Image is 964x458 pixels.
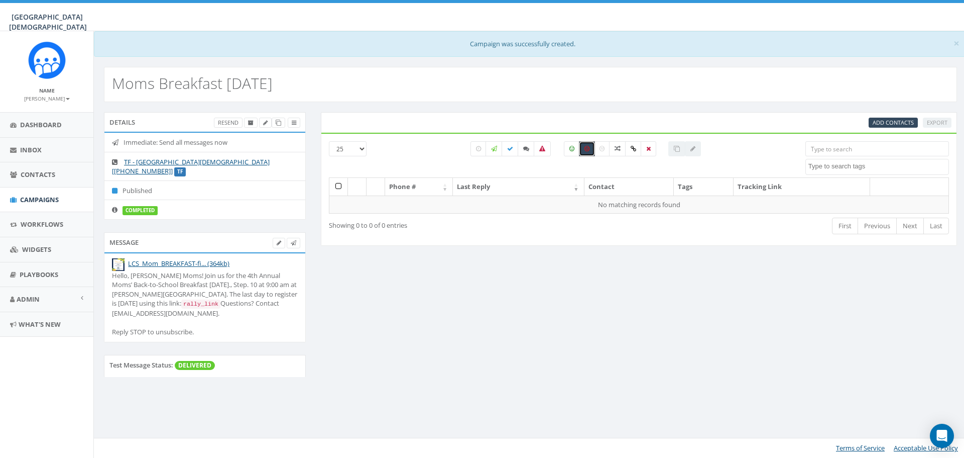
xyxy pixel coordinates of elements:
[39,87,55,94] small: Name
[277,239,281,246] span: Edit Campaign Body
[17,295,40,304] span: Admin
[292,119,296,126] span: View Campaign Delivery Statistics
[579,141,595,156] label: Negative
[453,178,584,196] th: Last Reply: activate to sort column ascending
[832,218,858,234] a: First
[734,178,870,196] th: Tracking Link
[808,162,948,171] textarea: Search
[873,119,914,126] span: Add Contacts
[858,218,897,234] a: Previous
[21,220,63,229] span: Workflows
[112,157,270,176] a: TF - [GEOGRAPHIC_DATA][DEMOGRAPHIC_DATA] [[PHONE_NUMBER]]
[953,38,959,49] button: Close
[805,141,949,156] input: Type to search
[214,118,243,128] a: Resend
[104,112,306,132] div: Details
[104,232,306,252] div: Message
[385,178,453,196] th: Phone #: activate to sort column ascending
[953,36,959,50] span: ×
[112,188,123,194] i: Published
[123,206,158,215] label: completed
[584,178,674,196] th: Contact
[28,41,66,79] img: Rally_Corp_Icon_1.png
[20,195,59,204] span: Campaigns
[20,270,58,279] span: Playbooks
[930,424,954,448] div: Open Intercom Messenger
[175,361,215,370] span: DELIVERED
[923,218,949,234] a: Last
[276,119,281,126] span: Clone Campaign
[609,141,626,156] label: Mixed
[502,141,519,156] label: Delivered
[896,218,924,234] a: Next
[181,300,220,309] code: rally_link
[174,167,186,176] label: TF
[128,259,229,268] a: LCS_Mom_BREAKFAST-fi... (364kb)
[625,141,642,156] label: Link Clicked
[470,141,487,156] label: Pending
[873,119,914,126] span: CSV files only
[291,239,296,246] span: Send Test Message
[9,12,87,32] span: [GEOGRAPHIC_DATA][DEMOGRAPHIC_DATA]
[263,119,268,126] span: Edit Campaign Title
[112,75,273,91] h2: Moms Breakfast [DATE]
[22,245,51,254] span: Widgets
[19,320,61,329] span: What's New
[894,443,958,452] a: Acceptable Use Policy
[21,170,55,179] span: Contacts
[104,180,305,201] li: Published
[641,141,656,156] label: Removed
[486,141,503,156] label: Sending
[674,178,734,196] th: Tags
[329,196,949,214] td: No matching records found
[20,120,62,129] span: Dashboard
[869,118,918,128] a: Add Contacts
[24,94,70,103] a: [PERSON_NAME]
[104,133,305,152] li: Immediate: Send all messages now
[564,141,580,156] label: Positive
[594,141,610,156] label: Neutral
[836,443,885,452] a: Terms of Service
[20,145,42,154] span: Inbox
[248,119,254,126] span: Archive Campaign
[329,217,578,230] div: Showing 0 to 0 of 0 entries
[534,141,551,156] label: Bounced
[24,95,70,102] small: [PERSON_NAME]
[518,141,535,156] label: Replied
[109,360,173,370] label: Test Message Status:
[112,139,124,146] i: Immediate: Send all messages now
[112,271,298,337] div: Hello, [PERSON_NAME] Moms! Join us for the 4th Annual Moms’ Back-to-School Breakfast [DATE]., Ste...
